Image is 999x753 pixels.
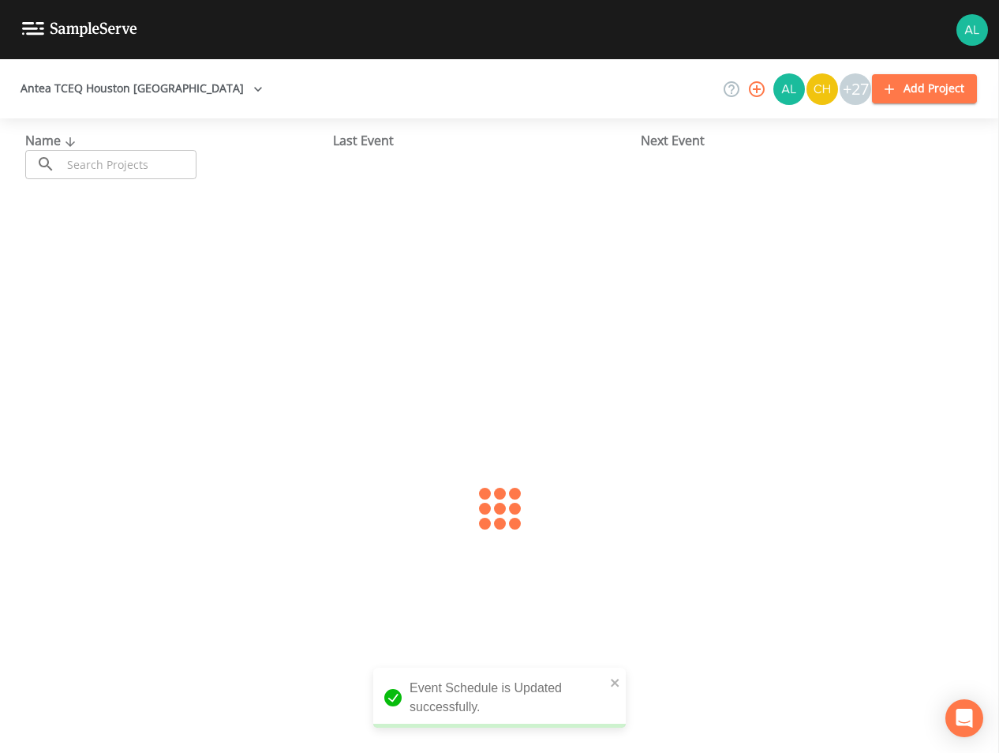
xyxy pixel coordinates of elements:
[773,73,805,105] img: 30a13df2a12044f58df5f6b7fda61338
[14,74,269,103] button: Antea TCEQ Houston [GEOGRAPHIC_DATA]
[840,73,871,105] div: +27
[806,73,839,105] div: Charles Medina
[373,668,626,728] div: Event Schedule is Updated successfully.
[62,150,196,179] input: Search Projects
[25,132,80,149] span: Name
[641,131,948,150] div: Next Event
[773,73,806,105] div: Alaina Hahn
[22,22,137,37] img: logo
[806,73,838,105] img: c74b8b8b1c7a9d34f67c5e0ca157ed15
[610,672,621,691] button: close
[945,699,983,737] div: Open Intercom Messenger
[956,14,988,46] img: 30a13df2a12044f58df5f6b7fda61338
[872,74,977,103] button: Add Project
[333,131,641,150] div: Last Event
